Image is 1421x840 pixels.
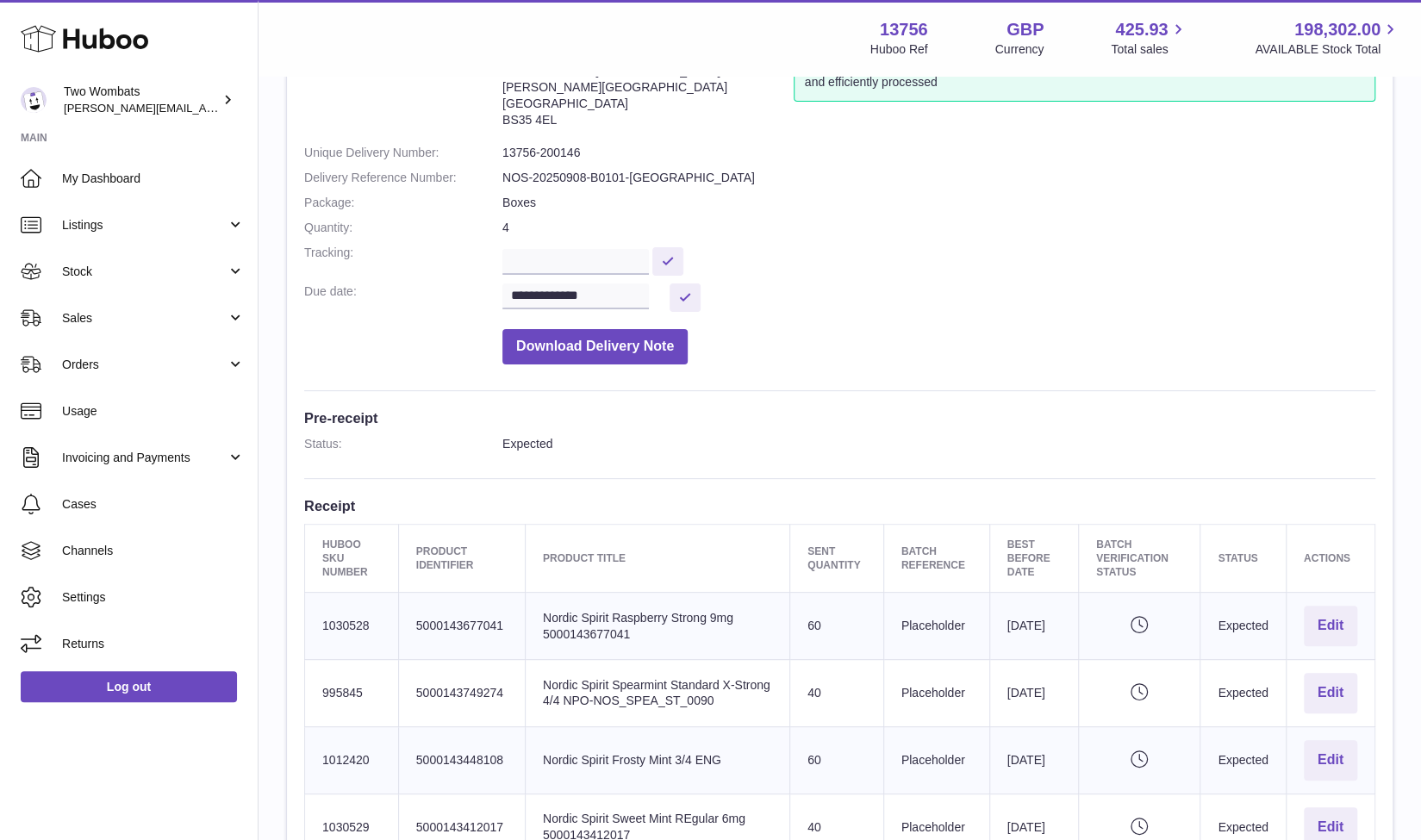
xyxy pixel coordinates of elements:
dd: 13756-200146 [502,145,1375,161]
td: Placeholder [883,593,989,660]
dd: Boxes [502,195,1375,211]
div: Currency [995,41,1044,58]
th: Batch Verification Status [1078,524,1200,593]
dd: 4 [502,220,1375,236]
button: Download Delivery Note [502,329,688,364]
th: Best Before Date [989,524,1078,593]
td: 1030528 [305,593,399,660]
span: Total sales [1111,41,1187,58]
div: Two Wombats [64,84,219,116]
td: Expected [1200,660,1286,727]
td: Placeholder [883,726,989,793]
td: 1012420 [305,726,399,793]
dt: Unique Delivery Number: [304,145,502,161]
dt: Delivery Reference Number: [304,170,502,186]
td: 40 [790,660,884,727]
span: Returns [62,636,245,652]
button: Edit [1304,606,1357,646]
span: 425.93 [1115,18,1168,41]
th: Status [1200,524,1286,593]
dt: Site Info: [304,47,502,136]
a: Log out [21,671,237,702]
a: 198,302.00 AVAILABLE Stock Total [1255,18,1400,58]
button: Edit [1304,673,1357,713]
td: Expected [1200,593,1286,660]
button: Edit [1304,740,1357,781]
td: Nordic Spirit Frosty Mint 3/4 ENG [525,726,789,793]
td: [DATE] [989,726,1078,793]
dt: Due date: [304,283,502,312]
span: 198,302.00 [1294,18,1380,41]
strong: 13756 [880,18,928,41]
dt: Tracking: [304,245,502,275]
th: Batch Reference [883,524,989,593]
td: [DATE] [989,660,1078,727]
a: 425.93 Total sales [1111,18,1187,58]
td: 5000143448108 [398,726,525,793]
h3: Receipt [304,496,1375,515]
th: Sent Quantity [790,524,884,593]
dt: Status: [304,436,502,452]
strong: GBP [1007,18,1044,41]
th: Huboo SKU Number [305,524,399,593]
span: Settings [62,589,245,606]
span: Sales [62,310,227,327]
span: Stock [62,264,227,280]
td: Nordic Spirit Spearmint Standard X-Strong 4/4 NPO-NOS_SPEA_ST_0090 [525,660,789,727]
td: Placeholder [883,660,989,727]
td: 60 [790,593,884,660]
div: Huboo Ref [870,41,928,58]
span: My Dashboard [62,171,245,187]
span: Listings [62,217,227,233]
th: Actions [1286,524,1374,593]
dt: Package: [304,195,502,211]
span: Cases [62,496,245,513]
td: 5000143677041 [398,593,525,660]
img: philip.carroll@twowombats.com [21,87,47,113]
dd: NOS-20250908-B0101-[GEOGRAPHIC_DATA] [502,170,1375,186]
th: Product Identifier [398,524,525,593]
td: 995845 [305,660,399,727]
td: 5000143749274 [398,660,525,727]
h3: Pre-receipt [304,408,1375,427]
dt: Quantity: [304,220,502,236]
td: [DATE] [989,593,1078,660]
th: Product title [525,524,789,593]
td: 60 [790,726,884,793]
dd: Expected [502,436,1375,452]
span: AVAILABLE Stock Total [1255,41,1400,58]
span: [PERSON_NAME][EMAIL_ADDRESS][PERSON_NAME][DOMAIN_NAME] [64,101,438,115]
td: Nordic Spirit Raspberry Strong 9mg 5000143677041 [525,593,789,660]
span: Usage [62,403,245,420]
td: Expected [1200,726,1286,793]
span: Invoicing and Payments [62,450,227,466]
span: Orders [62,357,227,373]
address: 13756-200146 Unit 2 More Plus [GEOGRAPHIC_DATA] [PERSON_NAME][GEOGRAPHIC_DATA] [GEOGRAPHIC_DATA] ... [502,47,794,136]
span: Channels [62,543,245,559]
